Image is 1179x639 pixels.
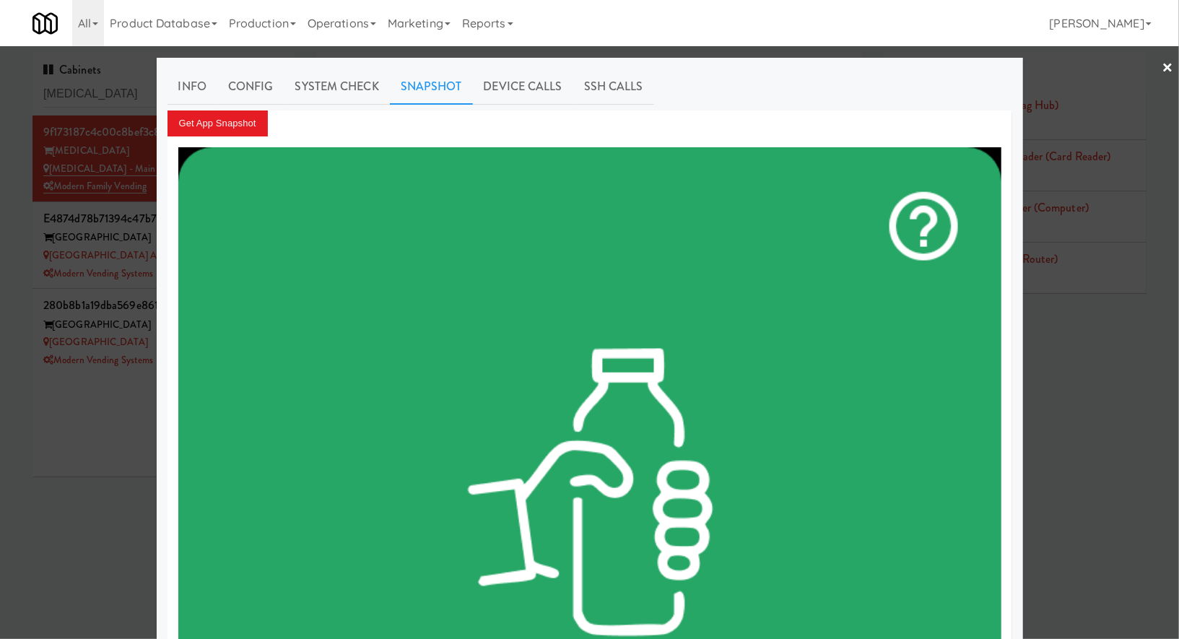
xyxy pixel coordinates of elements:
[217,69,284,105] a: Config
[32,11,58,36] img: Micromart
[573,69,654,105] a: SSH Calls
[1162,46,1173,91] a: ×
[390,69,473,105] a: Snapshot
[284,69,390,105] a: System Check
[473,69,573,105] a: Device Calls
[168,110,268,136] button: Get App Snapshot
[168,69,217,105] a: Info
